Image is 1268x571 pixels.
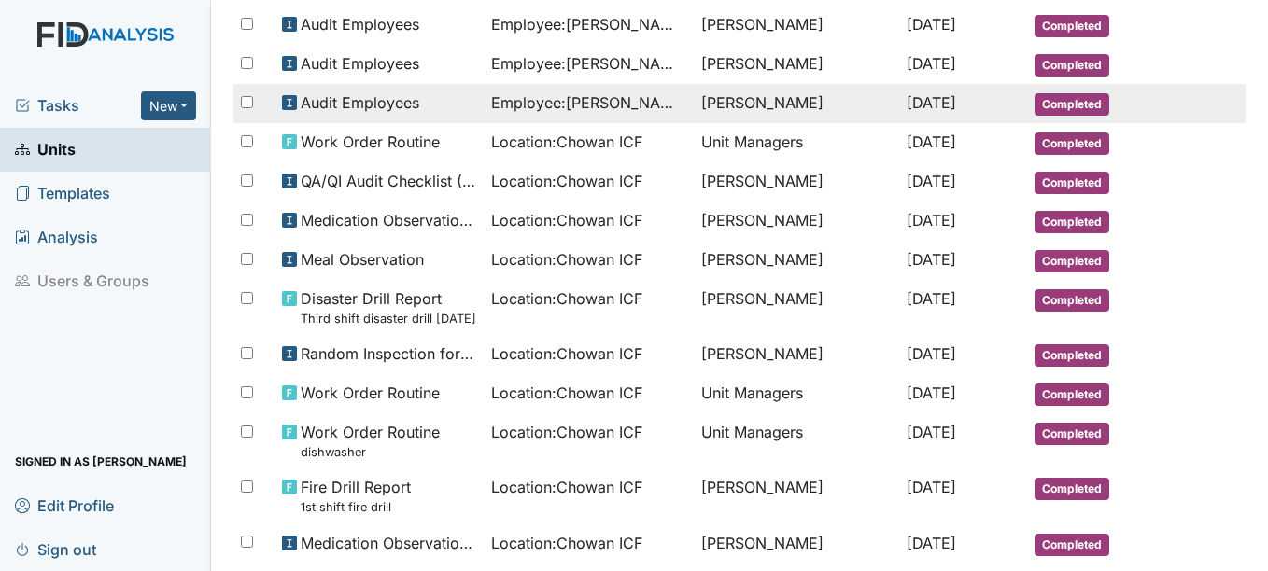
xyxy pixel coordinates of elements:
span: Location : Chowan ICF [491,382,642,404]
span: [DATE] [907,423,956,441]
span: Templates [15,179,110,208]
span: Work Order Routine [301,382,440,404]
td: [PERSON_NAME] [694,45,899,84]
span: Employee : [PERSON_NAME] [491,52,686,75]
span: [DATE] [907,534,956,552]
td: [PERSON_NAME] [694,6,899,45]
span: Location : Chowan ICF [491,248,642,271]
span: Completed [1035,172,1109,194]
span: Audit Employees [301,91,419,114]
td: Unit Managers [694,123,899,162]
span: Fire Drill Report 1st shift fire drill [301,476,411,516]
span: QA/QI Audit Checklist (ICF) [301,170,477,192]
span: Completed [1035,534,1109,556]
span: Disaster Drill Report Third shift disaster drill 7-11-25 [301,287,476,327]
td: [PERSON_NAME] [694,162,899,202]
span: Completed [1035,344,1109,367]
span: Completed [1035,132,1109,155]
span: Location : Chowan ICF [491,532,642,554]
span: Location : Chowan ICF [491,421,642,443]
td: [PERSON_NAME] [694,468,899,523]
span: Work Order Routine dishwasher [301,421,440,461]
button: New [141,91,197,120]
span: Sign out [15,535,96,564]
span: Edit Profile [15,491,114,520]
span: [DATE] [907,172,956,190]
span: Completed [1035,289,1109,312]
span: Completed [1035,250,1109,272]
span: [DATE] [907,15,956,34]
span: Medication Observation Checklist [301,532,477,554]
span: Audit Employees [301,13,419,35]
small: dishwasher [301,443,440,461]
span: Completed [1035,54,1109,77]
span: Completed [1035,15,1109,37]
a: Tasks [15,94,141,117]
span: Meal Observation [301,248,424,271]
span: Completed [1035,423,1109,445]
span: Location : Chowan ICF [491,342,642,365]
span: Medication Observation Checklist [301,209,477,231]
span: Location : Chowan ICF [491,170,642,192]
span: Employee : [PERSON_NAME] [491,13,686,35]
td: Unit Managers [694,413,899,468]
span: [DATE] [907,289,956,308]
td: [PERSON_NAME] [694,84,899,123]
span: [DATE] [907,132,956,151]
td: Unit Managers [694,374,899,413]
span: Random Inspection for AM [301,342,477,365]
span: Completed [1035,478,1109,500]
span: Units [15,135,76,164]
td: [PERSON_NAME] [694,241,899,280]
span: [DATE] [907,383,956,402]
span: Completed [1035,93,1109,116]
span: Signed in as [PERSON_NAME] [15,447,187,476]
span: Analysis [15,223,98,252]
span: Location : Chowan ICF [491,209,642,231]
span: Location : Chowan ICF [491,131,642,153]
small: Third shift disaster drill [DATE] [301,310,476,327]
span: Location : Chowan ICF [491,476,642,498]
td: [PERSON_NAME] [694,280,899,335]
span: [DATE] [907,250,956,269]
span: [DATE] [907,93,956,112]
span: [DATE] [907,54,956,73]
span: [DATE] [907,478,956,496]
td: [PERSON_NAME] [694,524,899,564]
span: [DATE] [907,211,956,230]
span: [DATE] [907,344,956,363]
td: [PERSON_NAME] [694,202,899,241]
span: Work Order Routine [301,131,440,153]
td: [PERSON_NAME] [694,335,899,374]
span: Employee : [PERSON_NAME] [491,91,686,114]
span: Audit Employees [301,52,419,75]
small: 1st shift fire drill [301,498,411,516]
span: Location : Chowan ICF [491,287,642,310]
span: Completed [1035,211,1109,233]
span: Completed [1035,383,1109,406]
